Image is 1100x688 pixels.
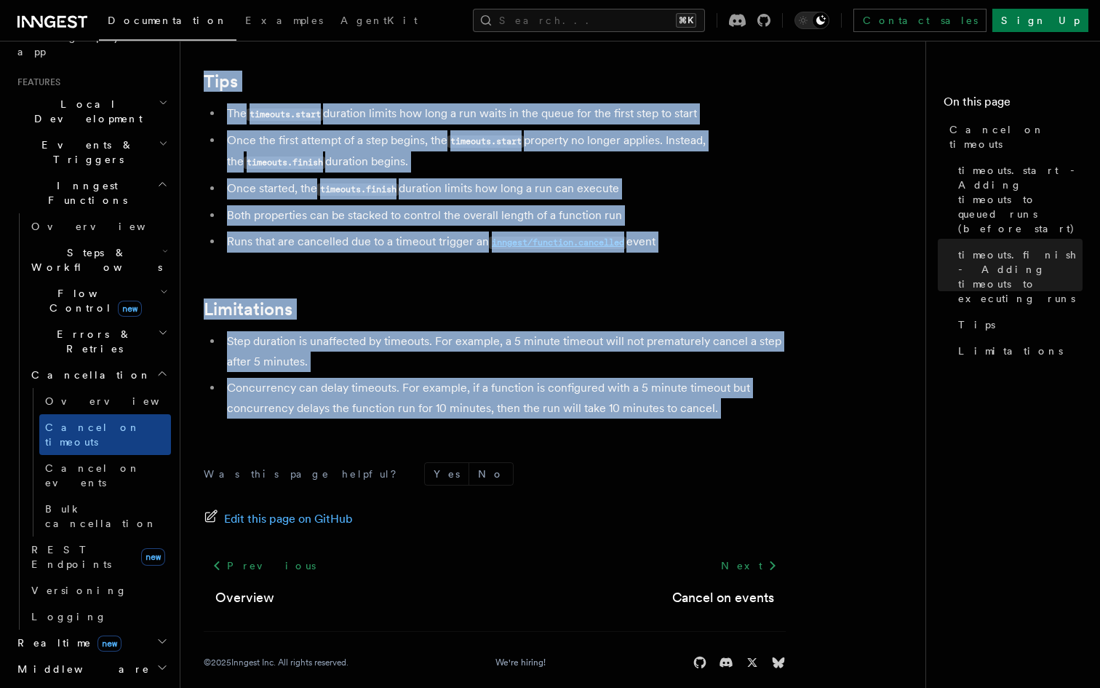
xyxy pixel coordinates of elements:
span: REST Endpoints [31,544,111,570]
li: Both properties can be stacked to control the overall length of a function run [223,205,786,226]
li: Step duration is unaffected by timeouts. For example, a 5 minute timeout will not prematurely can... [223,331,786,372]
li: Runs that are cancelled due to a timeout trigger an event [223,232,786,253]
button: Local Development [12,91,171,132]
a: Overview [215,588,274,608]
span: Versioning [31,585,127,596]
a: Previous [204,553,324,579]
span: Bulk cancellation [45,503,157,529]
span: timeouts.start - Adding timeouts to queued runs (before start) [958,163,1083,236]
span: Errors & Retries [25,327,158,356]
a: We're hiring! [495,657,546,668]
span: Documentation [108,15,228,26]
a: Setting up your app [12,24,171,65]
button: Toggle dark mode [794,12,829,29]
code: timeouts.finish [317,183,399,196]
button: Yes [425,463,469,485]
a: Documentation [99,4,236,41]
span: Local Development [12,97,159,126]
a: Tips [952,312,1083,338]
span: new [97,636,121,652]
button: Search...⌘K [473,9,705,32]
span: Logging [31,611,107,622]
code: timeouts.start [247,108,323,121]
a: Next [712,553,786,579]
a: Sign Up [992,9,1088,32]
span: new [141,548,165,566]
a: Overview [39,388,171,414]
a: timeouts.start - Adding timeouts to queued runs (before start) [952,157,1083,242]
span: Overview [31,221,181,232]
button: Middleware [12,656,171,682]
button: Events & Triggers [12,132,171,173]
span: Limitations [958,344,1063,358]
a: Logging [25,604,171,630]
span: Cancel on events [45,462,140,489]
a: Cancel on events [672,588,774,608]
a: Edit this page on GitHub [204,509,353,529]
span: Cancellation [25,368,151,382]
span: Realtime [12,636,121,650]
li: Once started, the duration limits how long a run can execute [223,178,786,199]
h4: On this page [944,93,1083,116]
span: Examples [245,15,323,26]
div: © 2025 Inngest Inc. All rights reserved. [204,657,348,668]
a: Limitations [952,338,1083,364]
a: REST Endpointsnew [25,537,171,577]
a: Bulk cancellation [39,496,171,537]
span: AgentKit [340,15,418,26]
a: inngest/function.cancelled [489,234,626,248]
a: Tips [204,71,238,92]
a: Cancel on timeouts [944,116,1083,157]
div: Inngest Functions [12,213,171,630]
a: Contact sales [853,9,987,32]
button: No [469,463,513,485]
button: Errors & Retries [25,321,171,362]
span: Middleware [12,662,150,676]
span: Events & Triggers [12,138,159,167]
button: Realtimenew [12,630,171,656]
span: Tips [958,317,995,332]
code: timeouts.start [447,135,524,148]
button: Flow Controlnew [25,280,171,321]
span: Steps & Workflows [25,245,162,274]
code: timeouts.finish [244,157,325,169]
p: Was this page helpful? [204,467,407,481]
a: AgentKit [332,4,426,39]
div: Cancellation [25,388,171,537]
button: Inngest Functions [12,173,171,213]
li: The duration limits how long a run waits in the queue for the first step to start [223,103,786,124]
span: Cancel on timeouts [45,422,140,448]
a: Overview [25,213,171,240]
li: Concurrency can delay timeouts. For example, if a function is configured with a 5 minute timeout ... [223,378,786,419]
button: Cancellation [25,362,171,388]
span: timeouts.finish - Adding timeouts to executing runs [958,248,1083,306]
a: Examples [236,4,332,39]
span: Inngest Functions [12,178,157,207]
a: Cancel on timeouts [39,414,171,455]
a: Versioning [25,577,171,604]
span: Features [12,76,60,88]
span: Overview [45,395,195,407]
code: inngest/function.cancelled [489,237,626,249]
span: Cancel on timeouts [949,122,1083,151]
a: Cancel on events [39,455,171,496]
span: Flow Control [25,286,160,315]
li: Once the first attempt of a step begins, the property no longer applies. Instead, the duration be... [223,130,786,173]
span: Edit this page on GitHub [224,509,353,529]
span: new [118,301,142,317]
kbd: ⌘K [676,13,696,28]
a: Limitations [204,299,292,320]
a: timeouts.finish - Adding timeouts to executing runs [952,242,1083,312]
button: Steps & Workflows [25,240,171,280]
